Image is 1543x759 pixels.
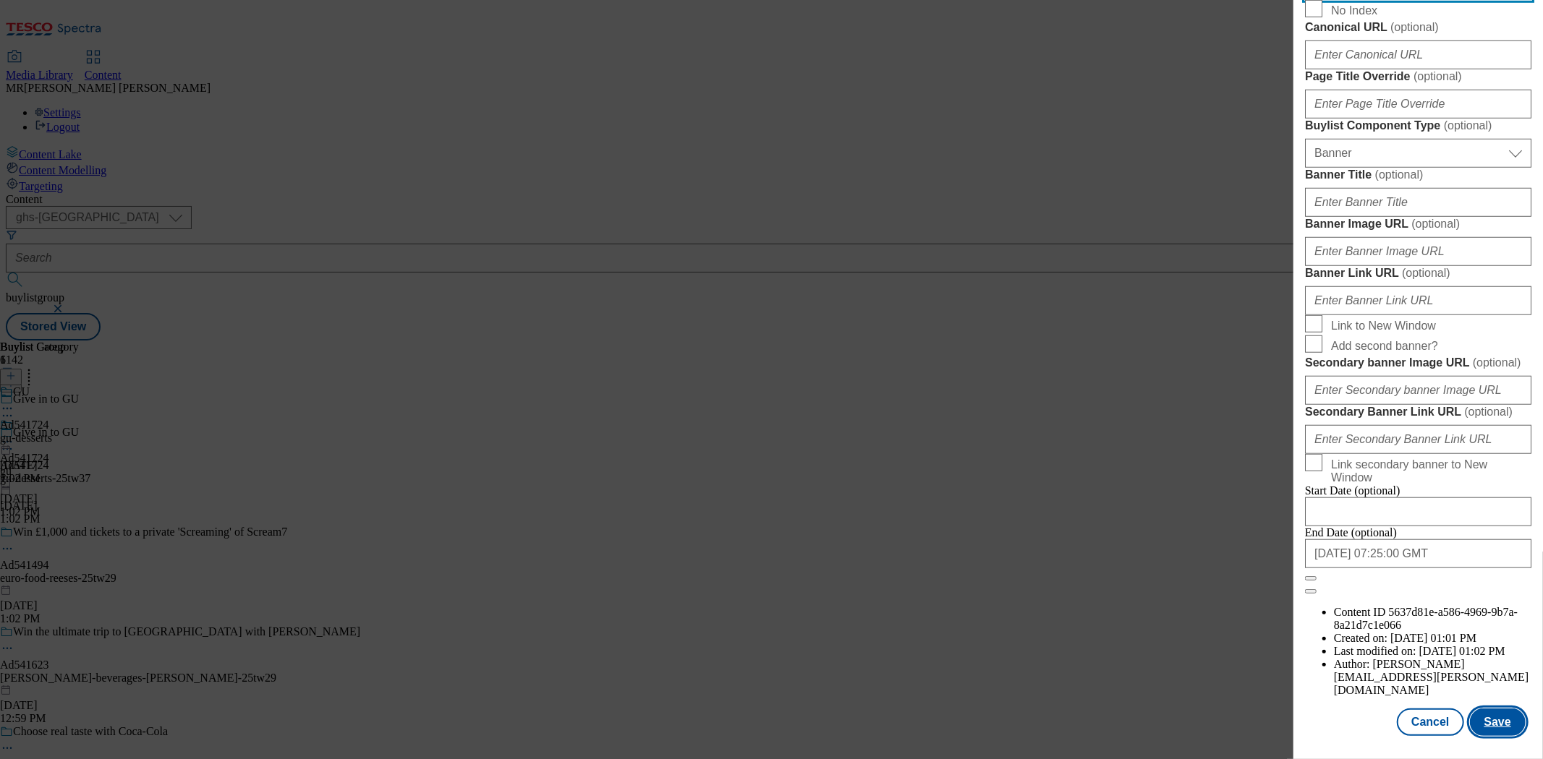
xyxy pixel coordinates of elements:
[1334,606,1531,632] li: Content ID
[1334,658,1529,696] span: [PERSON_NAME][EMAIL_ADDRESS][PERSON_NAME][DOMAIN_NAME]
[1331,320,1436,333] span: Link to New Window
[1305,497,1531,526] input: Enter Date
[1305,40,1531,69] input: Enter Canonical URL
[1305,69,1531,84] label: Page Title Override
[1414,70,1462,82] span: ( optional )
[1464,406,1513,418] span: ( optional )
[1305,576,1317,580] button: Close
[1334,606,1518,631] span: 5637d81e-a586-4969-9b7a-8a21d7c1e066
[1305,266,1531,280] label: Banner Link URL
[1375,168,1424,181] span: ( optional )
[1390,632,1476,644] span: [DATE] 01:01 PM
[1305,376,1531,405] input: Enter Secondary banner Image URL
[1419,645,1505,657] span: [DATE] 01:02 PM
[1305,356,1531,370] label: Secondary banner Image URL
[1444,119,1492,132] span: ( optional )
[1411,218,1460,230] span: ( optional )
[1305,217,1531,231] label: Banner Image URL
[1390,21,1439,33] span: ( optional )
[1473,356,1521,369] span: ( optional )
[1305,539,1531,568] input: Enter Date
[1305,188,1531,217] input: Enter Banner Title
[1331,4,1377,17] span: No Index
[1305,119,1531,133] label: Buylist Component Type
[1470,708,1526,736] button: Save
[1305,484,1400,497] span: Start Date (optional)
[1305,90,1531,119] input: Enter Page Title Override
[1305,526,1397,539] span: End Date (optional)
[1305,20,1531,35] label: Canonical URL
[1331,458,1526,484] span: Link secondary banner to New Window
[1334,645,1531,658] li: Last modified on:
[1305,286,1531,315] input: Enter Banner Link URL
[1334,632,1531,645] li: Created on:
[1305,168,1531,182] label: Banner Title
[1402,267,1450,279] span: ( optional )
[1305,237,1531,266] input: Enter Banner Image URL
[1331,340,1438,353] span: Add second banner?
[1305,425,1531,454] input: Enter Secondary Banner Link URL
[1334,658,1531,697] li: Author:
[1397,708,1463,736] button: Cancel
[1305,405,1531,419] label: Secondary Banner Link URL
